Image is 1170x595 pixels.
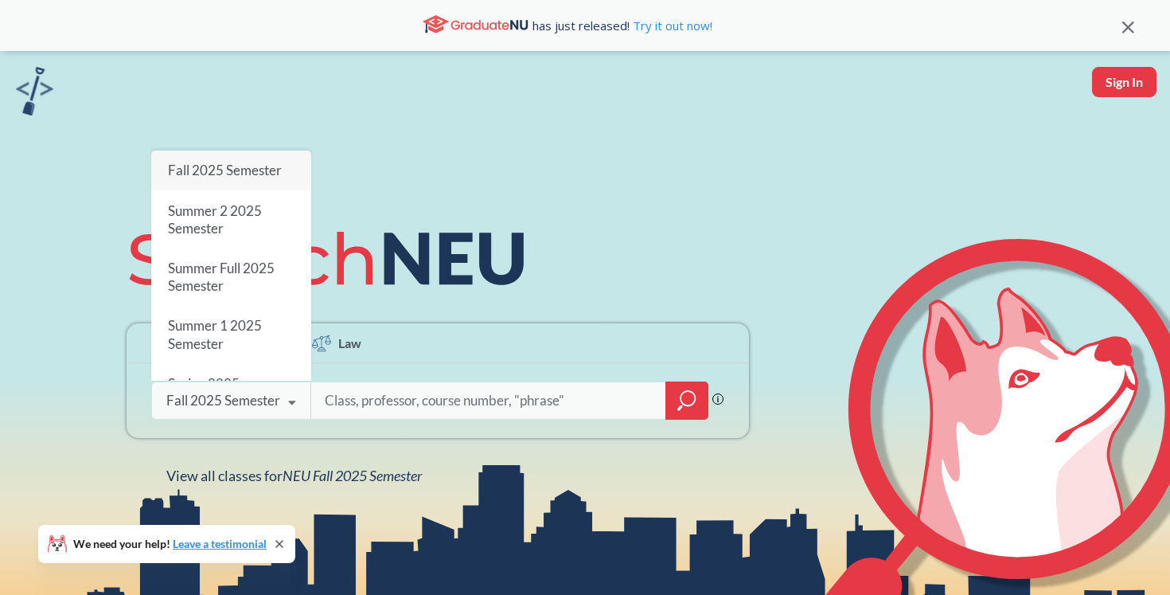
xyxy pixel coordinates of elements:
[168,202,262,237] span: Summer 2 2025 Semester
[338,334,361,352] span: Law
[73,538,267,550] span: We need your help!
[16,67,53,115] img: sandbox logo
[168,375,240,409] span: Spring 2025 Semester
[168,260,275,294] span: Summer Full 2025 Semester
[283,467,422,484] span: NEU Fall 2025 Semester
[665,382,708,420] div: magnifying glass
[677,389,696,412] svg: magnifying glass
[323,384,654,417] input: Class, professor, course number, "phrase"
[1092,67,1156,97] button: Sign In
[166,392,280,409] div: Fall 2025 Semester
[168,318,262,352] span: Summer 1 2025 Semester
[173,537,267,550] a: Leave a testimonial
[166,467,422,484] span: View all classes for
[168,162,282,178] span: Fall 2025 Semester
[532,17,712,34] span: has just released!
[16,67,53,120] a: sandbox logo
[630,18,712,33] a: Try it out now!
